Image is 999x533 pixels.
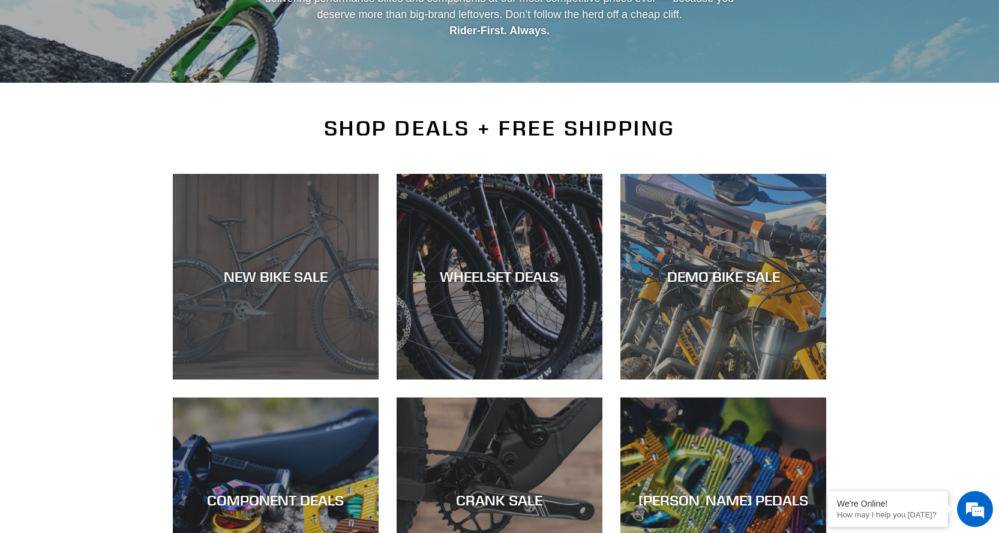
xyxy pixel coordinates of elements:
div: NEW BIKE SALE [173,268,379,285]
div: WHEELSET DEALS [397,268,602,285]
a: DEMO BIKE SALE [620,174,826,380]
div: COMPONENT DEALS [173,492,379,509]
p: How may I help you today? [837,510,939,519]
a: NEW BIKE SALE [173,174,379,380]
a: WHEELSET DEALS [397,174,602,380]
strong: Rider-First. Always. [449,25,550,37]
h2: SHOP DEALS + FREE SHIPPING [173,116,827,141]
div: CRANK SALE [397,492,602,509]
div: [PERSON_NAME] PEDALS [620,492,826,509]
div: We're Online! [837,499,939,508]
div: DEMO BIKE SALE [620,268,826,285]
